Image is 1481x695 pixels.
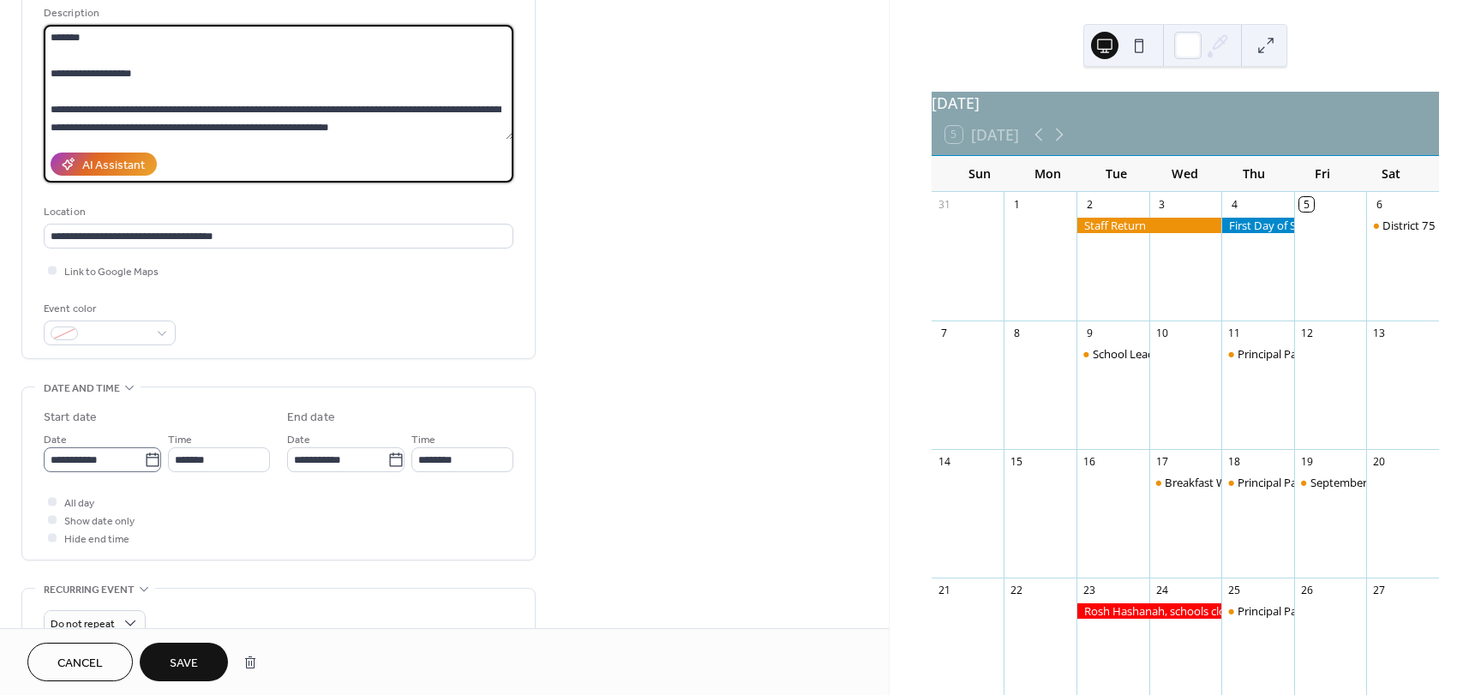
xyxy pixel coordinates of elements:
[937,454,951,469] div: 14
[1082,326,1097,340] div: 9
[1082,454,1097,469] div: 16
[1010,583,1024,597] div: 22
[44,409,97,427] div: Start date
[1227,197,1242,212] div: 4
[1014,156,1082,191] div: Mon
[44,581,135,599] span: Recurring event
[411,431,435,449] span: Time
[1076,346,1149,362] div: School Leadership Team Meeting
[1154,197,1169,212] div: 3
[937,583,951,597] div: 21
[287,431,310,449] span: Date
[1238,346,1381,362] div: Principal Parent Partnership
[44,4,510,22] div: Description
[1082,156,1151,191] div: Tue
[170,655,198,673] span: Save
[44,380,120,398] span: Date and time
[27,643,133,681] button: Cancel
[1299,454,1314,469] div: 19
[1220,156,1288,191] div: Thu
[64,530,129,548] span: Hide end time
[1310,475,1471,490] div: September Parent Engagement
[1149,475,1222,490] div: Breakfast With The Principal
[1154,454,1169,469] div: 17
[1076,218,1221,233] div: Staff Return
[1093,346,1262,362] div: School Leadership Team Meeting
[1357,156,1425,191] div: Sat
[945,156,1014,191] div: Sun
[1227,326,1242,340] div: 11
[64,263,159,281] span: Link to Google Maps
[44,203,510,221] div: Location
[1238,603,1381,619] div: Principal Parent Partnership
[140,643,228,681] button: Save
[51,614,115,634] span: Do not repeat
[937,326,951,340] div: 7
[1154,583,1169,597] div: 24
[64,494,94,512] span: All day
[1366,218,1439,233] div: District 75 Back to School Bash
[1372,454,1387,469] div: 20
[82,157,145,175] div: AI Assistant
[168,431,192,449] span: Time
[1082,583,1097,597] div: 23
[1227,583,1242,597] div: 25
[1238,475,1381,490] div: Principal Parent Partnership
[1151,156,1220,191] div: Wed
[1010,326,1024,340] div: 8
[1372,197,1387,212] div: 6
[51,153,157,176] button: AI Assistant
[1288,156,1357,191] div: Fri
[1221,218,1294,233] div: First Day of School 2025 - 2026
[1082,197,1097,212] div: 2
[1221,603,1294,619] div: Principal Parent Partnership
[1076,603,1221,619] div: Rosh Hashanah, schools closed
[1010,197,1024,212] div: 1
[1154,326,1169,340] div: 10
[57,655,103,673] span: Cancel
[1372,326,1387,340] div: 13
[1372,583,1387,597] div: 27
[1299,197,1314,212] div: 5
[1010,454,1024,469] div: 15
[932,92,1439,114] div: [DATE]
[1165,475,1308,490] div: Breakfast With The Principal
[287,409,335,427] div: End date
[1227,454,1242,469] div: 18
[1299,326,1314,340] div: 12
[1299,583,1314,597] div: 26
[1221,346,1294,362] div: Principal Parent Partnership
[1294,475,1367,490] div: September Parent Engagement
[1221,475,1294,490] div: Principal Parent Partnership
[44,300,172,318] div: Event color
[64,512,135,530] span: Show date only
[937,197,951,212] div: 31
[44,431,67,449] span: Date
